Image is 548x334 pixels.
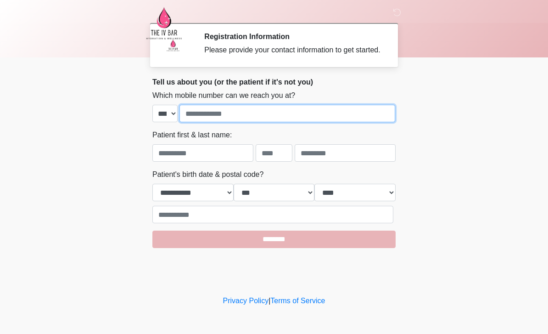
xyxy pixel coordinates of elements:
a: | [268,297,270,305]
img: The IV Bar, LLC Logo [143,7,185,40]
label: Patient's birth date & postal code? [152,169,263,180]
label: Which mobile number can we reach you at? [152,90,295,101]
label: Patient first & last name: [152,130,232,141]
a: Privacy Policy [223,297,269,305]
div: Please provide your contact information to get started. [204,45,382,56]
a: Terms of Service [270,297,325,305]
h2: Tell us about you (or the patient if it's not you) [152,78,396,86]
